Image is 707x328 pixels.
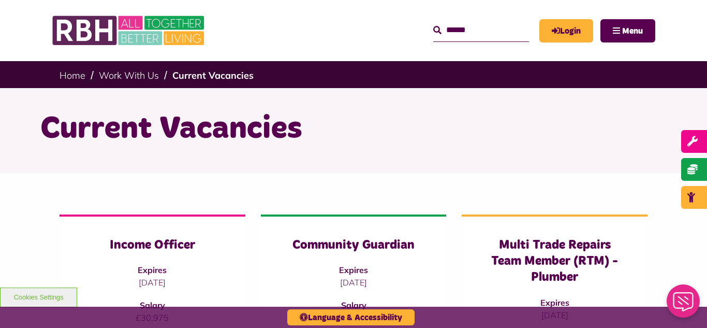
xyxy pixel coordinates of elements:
span: Menu [622,27,643,35]
iframe: Netcall Web Assistant for live chat [660,281,707,328]
img: RBH [52,10,207,51]
h3: Income Officer [80,237,225,253]
a: MyRBH [539,19,593,42]
h3: Multi Trade Repairs Team Member (RTM) - Plumber [482,237,627,286]
a: Work With Us [99,69,159,81]
p: [DATE] [282,276,426,289]
h3: Community Guardian [282,237,426,253]
h1: Current Vacancies [40,109,667,149]
a: Current Vacancies [172,69,254,81]
strong: Expires [540,297,569,308]
a: Home [60,69,85,81]
button: Language & Accessibility [287,309,415,325]
p: [DATE] [80,276,225,289]
strong: Salary [140,300,165,310]
strong: Salary [341,300,366,310]
button: Navigation [600,19,655,42]
strong: Expires [138,265,167,275]
strong: Expires [339,265,368,275]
